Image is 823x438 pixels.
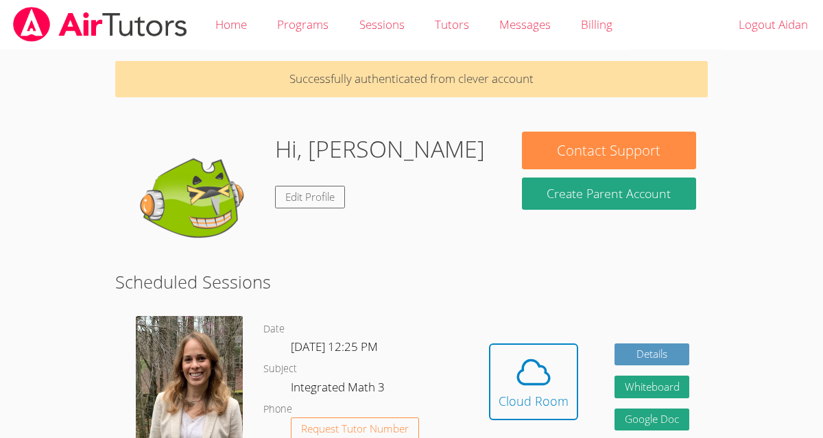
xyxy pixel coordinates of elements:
h1: Hi, [PERSON_NAME] [275,132,485,167]
button: Contact Support [522,132,695,169]
button: Create Parent Account [522,178,695,210]
a: Edit Profile [275,186,345,208]
dt: Subject [263,361,297,378]
button: Whiteboard [615,376,690,398]
dt: Date [263,321,285,338]
span: Request Tutor Number [301,424,409,434]
h2: Scheduled Sessions [115,269,708,295]
a: Google Doc [615,409,690,431]
span: [DATE] 12:25 PM [291,339,378,354]
img: airtutors_banner-c4298cdbf04f3fff15de1276eac7730deb9818008684d7c2e4769d2f7ddbe033.png [12,7,189,42]
div: Cloud Room [499,391,569,411]
span: Messages [499,16,551,32]
img: default.png [127,132,264,269]
button: Cloud Room [489,343,578,420]
dd: Integrated Math 3 [291,378,387,401]
p: Successfully authenticated from clever account [115,61,708,97]
a: Details [615,343,690,366]
dt: Phone [263,401,292,418]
